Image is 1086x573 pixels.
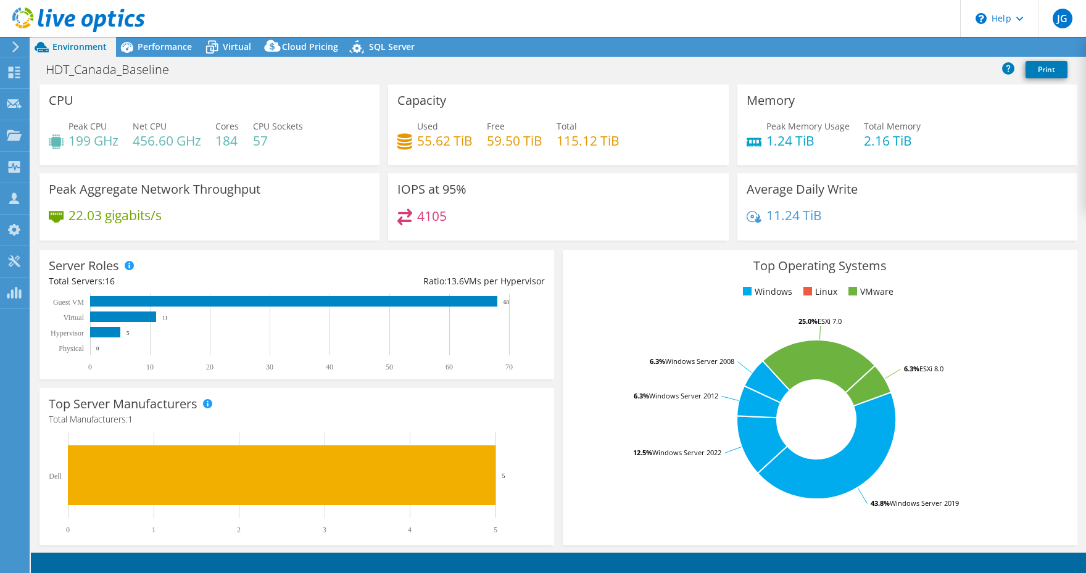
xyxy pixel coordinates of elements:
[253,120,303,132] span: CPU Sockets
[890,498,959,508] tspan: Windows Server 2019
[800,285,837,299] li: Linux
[297,274,545,288] div: Ratio: VMs per Hypervisor
[904,364,919,373] tspan: 6.3%
[323,526,326,534] text: 3
[88,363,92,371] text: 0
[798,316,818,326] tspan: 25.0%
[650,357,665,366] tspan: 6.3%
[49,397,197,411] h3: Top Server Manufacturers
[634,391,649,400] tspan: 6.3%
[386,363,393,371] text: 50
[253,134,303,147] h4: 57
[128,413,133,425] span: 1
[49,472,62,480] text: Dell
[864,134,921,147] h4: 2.16 TiB
[68,134,118,147] h4: 199 GHz
[447,275,464,287] span: 13.6
[53,298,84,307] text: Guest VM
[504,299,510,305] text: 68
[40,63,188,76] h1: HDT_Canada_Baseline
[557,134,620,147] h4: 115.12 TiB
[282,41,338,52] span: Cloud Pricing
[487,120,505,132] span: Free
[1026,61,1067,78] a: Print
[502,472,505,479] text: 5
[446,363,453,371] text: 60
[51,329,84,337] text: Hypervisor
[417,209,447,223] h4: 4105
[133,120,167,132] span: Net CPU
[652,448,721,457] tspan: Windows Server 2022
[397,183,466,196] h3: IOPS at 95%
[747,183,858,196] h3: Average Daily Write
[747,94,795,107] h3: Memory
[740,285,792,299] li: Windows
[49,413,545,426] h4: Total Manufacturers:
[766,208,822,222] h4: 11.24 TiB
[206,363,213,371] text: 20
[919,364,943,373] tspan: ESXi 8.0
[96,345,99,352] text: 0
[59,344,84,353] text: Physical
[417,134,473,147] h4: 55.62 TiB
[223,41,251,52] span: Virtual
[397,94,446,107] h3: Capacity
[976,13,987,24] svg: \n
[408,526,412,534] text: 4
[49,94,73,107] h3: CPU
[49,259,119,273] h3: Server Roles
[417,120,438,132] span: Used
[237,526,241,534] text: 2
[138,41,192,52] span: Performance
[49,183,260,196] h3: Peak Aggregate Network Throughput
[64,313,85,322] text: Virtual
[266,363,273,371] text: 30
[162,315,168,321] text: 11
[66,526,70,534] text: 0
[818,316,842,326] tspan: ESXi 7.0
[1053,9,1072,28] span: JG
[766,134,850,147] h4: 1.24 TiB
[68,120,107,132] span: Peak CPU
[68,208,162,222] h4: 22.03 gigabits/s
[766,120,850,132] span: Peak Memory Usage
[871,498,890,508] tspan: 43.8%
[572,259,1068,273] h3: Top Operating Systems
[215,134,239,147] h4: 184
[633,448,652,457] tspan: 12.5%
[494,526,497,534] text: 5
[326,363,333,371] text: 40
[52,41,107,52] span: Environment
[864,120,921,132] span: Total Memory
[152,526,155,534] text: 1
[133,134,201,147] h4: 456.60 GHz
[505,363,513,371] text: 70
[146,363,154,371] text: 10
[845,285,893,299] li: VMware
[49,274,297,288] div: Total Servers:
[487,134,542,147] h4: 59.50 TiB
[369,41,415,52] span: SQL Server
[665,357,734,366] tspan: Windows Server 2008
[215,120,239,132] span: Cores
[126,330,130,336] text: 5
[557,120,577,132] span: Total
[105,275,115,287] span: 16
[649,391,718,400] tspan: Windows Server 2012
